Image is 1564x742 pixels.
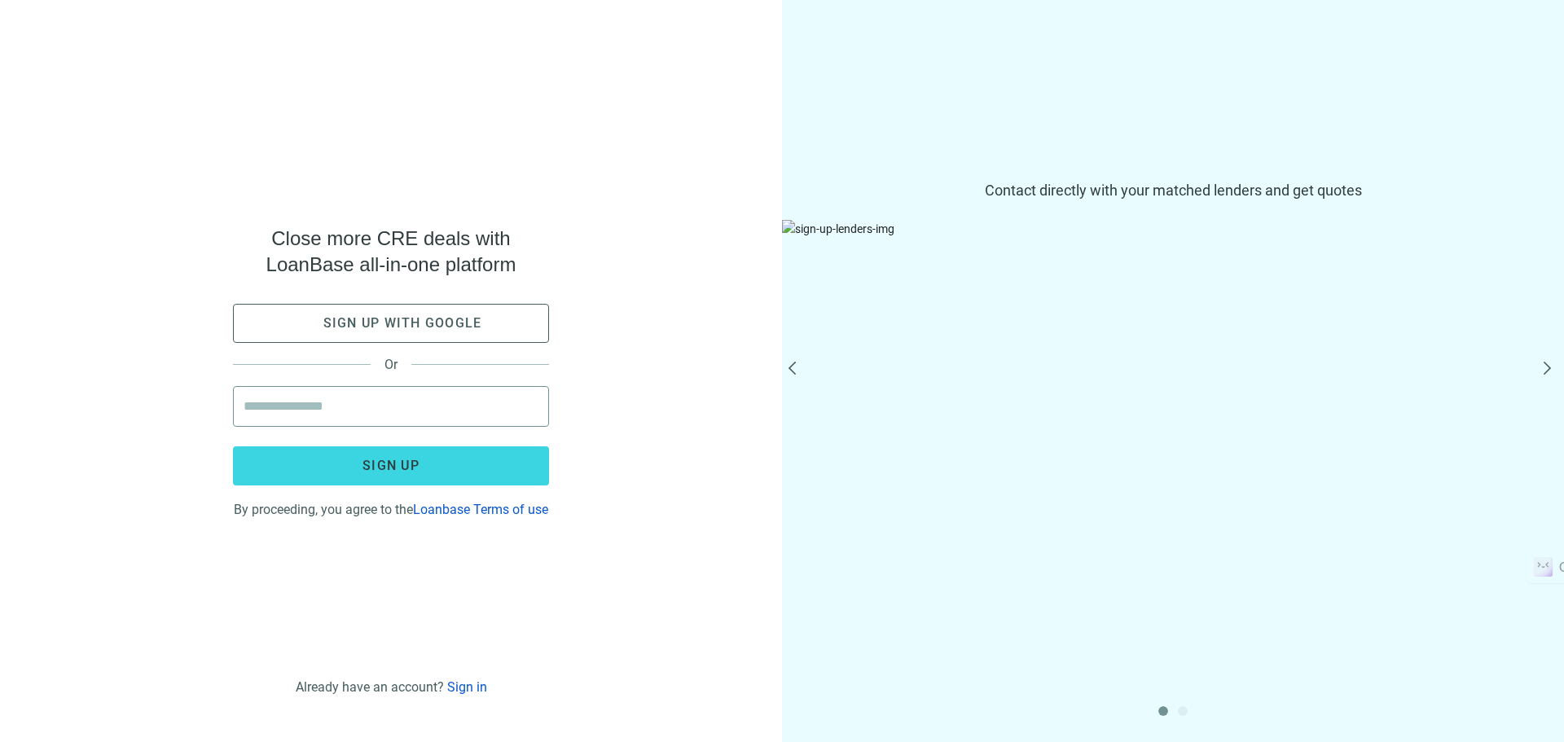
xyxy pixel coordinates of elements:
button: Sign up with google [233,304,549,343]
span: Sign up with google [323,315,482,331]
a: Sign in [447,679,487,695]
span: Sign up [362,458,420,473]
span: Or [371,357,411,372]
span: Close more CRE deals with LoanBase all-in-one platform [233,226,549,278]
button: Sign up [233,446,549,485]
button: 1 [1158,706,1168,716]
div: By proceeding, you agree to the [233,498,549,517]
button: 2 [1178,706,1188,716]
img: sign-up-lenders-img [782,220,1564,562]
a: Loanbase Terms of use [413,502,548,517]
span: Contact directly with your matched lenders and get quotes [782,181,1564,200]
button: prev [789,362,808,381]
button: next [1538,362,1557,381]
